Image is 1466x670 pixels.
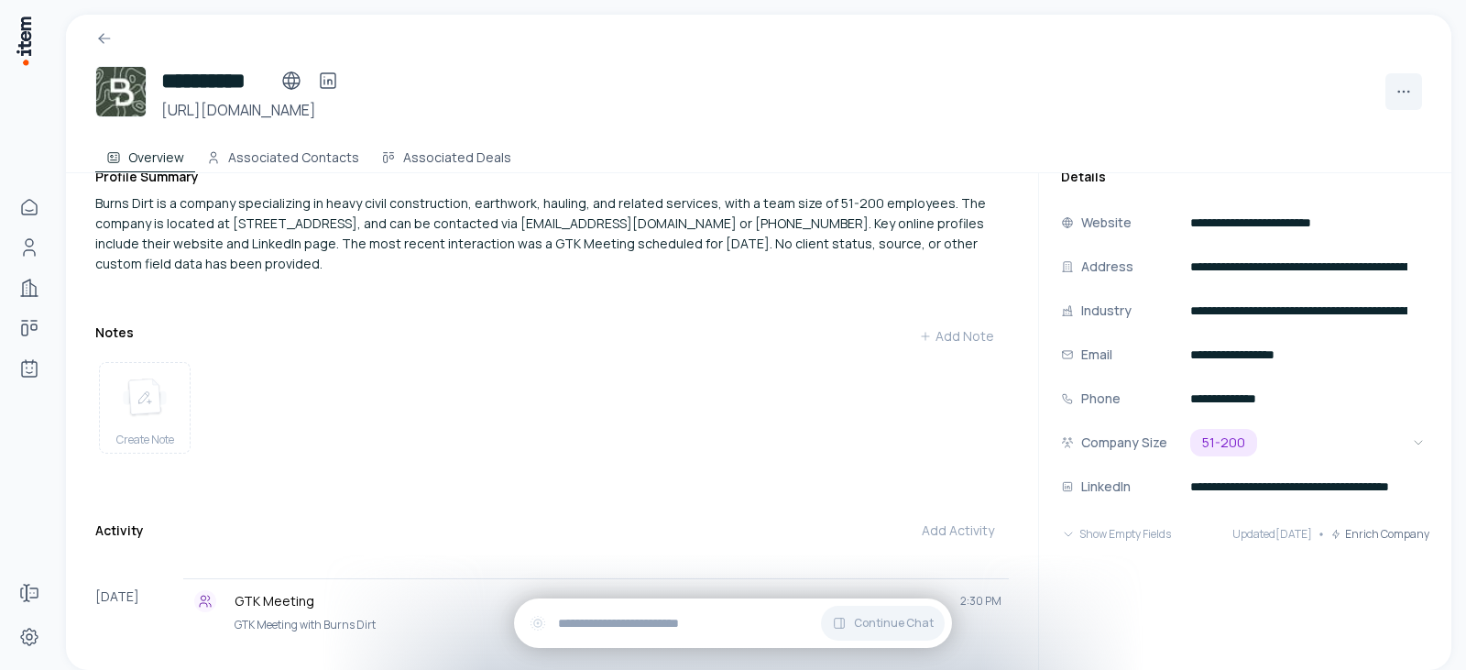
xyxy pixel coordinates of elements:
a: Contacts [11,229,48,266]
div: Burns Dirt is a company specializing in heavy civil construction, earthwork, hauling, and related... [95,193,1009,274]
a: deals [11,310,48,346]
img: Item Brain Logo [15,15,33,67]
button: Associated Contacts [195,136,370,172]
span: Updated [DATE] [1232,527,1312,542]
a: Settings [11,619,48,655]
button: More actions [1385,73,1422,110]
a: Home [11,189,48,225]
p: Website [1081,213,1132,233]
span: Create Note [116,433,174,447]
div: [DATE] [95,578,183,642]
h3: [URL][DOMAIN_NAME] [161,99,346,121]
button: Continue Chat [821,606,945,641]
h3: Details [1061,168,1429,186]
span: 2:30 PM [960,594,1001,609]
p: LinkedIn [1081,477,1131,497]
p: Company Size [1081,433,1167,453]
button: Add Note [904,318,1009,355]
div: Continue Chat [514,599,952,648]
p: GTK Meeting with Burns Dirt [235,616,1001,634]
h3: Notes [95,324,134,342]
button: Overview [95,136,195,172]
div: Add Note [919,327,994,346]
a: Companies [11,269,48,306]
h3: Activity [95,522,144,540]
img: create note [123,378,167,418]
span: Continue Chat [854,616,934,631]
a: Agents [11,350,48,387]
p: Email [1081,345,1112,365]
button: create noteCreate Note [99,362,191,454]
p: Address [1081,257,1133,277]
h3: Profile Summary [95,168,1009,186]
button: Add Activity [907,512,1009,549]
button: Associated Deals [370,136,522,172]
button: Show Empty Fields [1061,516,1171,553]
p: GTK Meeting [235,592,946,610]
p: Industry [1081,301,1132,321]
a: Forms [11,575,48,611]
p: Phone [1081,389,1121,409]
img: Burns Dirt [95,66,147,117]
button: Enrich Company [1330,516,1429,553]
